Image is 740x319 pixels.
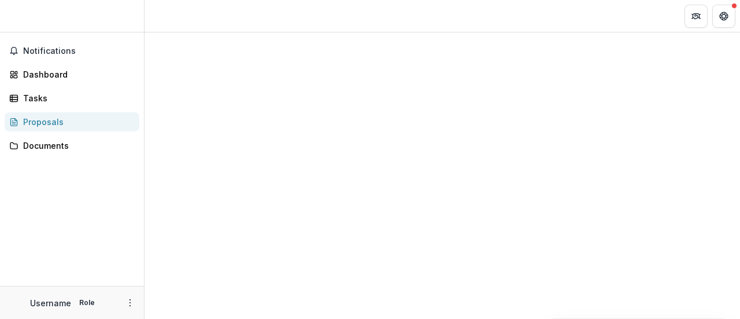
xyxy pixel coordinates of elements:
[30,297,71,309] p: Username
[5,136,139,155] a: Documents
[5,89,139,108] a: Tasks
[76,298,98,308] p: Role
[5,112,139,131] a: Proposals
[23,68,130,80] div: Dashboard
[23,140,130,152] div: Documents
[684,5,708,28] button: Partners
[23,46,135,56] span: Notifications
[23,92,130,104] div: Tasks
[712,5,735,28] button: Get Help
[123,296,137,310] button: More
[23,116,130,128] div: Proposals
[5,65,139,84] a: Dashboard
[5,42,139,60] button: Notifications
